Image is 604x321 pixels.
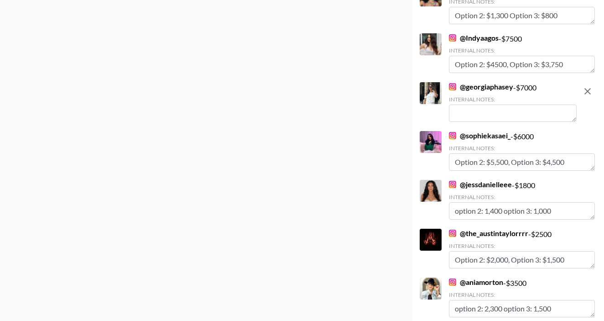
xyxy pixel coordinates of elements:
div: - $ 7000 [449,82,577,122]
img: Instagram [449,34,456,42]
textarea: Option 2: $2,000, Option 3: $1,500 [449,251,595,268]
div: - $ 6000 [449,131,595,171]
div: - $ 1800 [449,180,595,220]
div: - $ 7500 [449,33,595,73]
img: Instagram [449,132,456,139]
a: @the_austintaylorrrr [449,229,528,238]
a: @sophiekasaei_ [449,131,510,140]
div: Internal Notes: [449,47,595,54]
a: @jessdanielleee [449,180,512,189]
div: - $ 3500 [449,278,595,317]
textarea: Option 2: $5,500, Option 3: $4,500 [449,153,595,171]
div: Internal Notes: [449,291,595,298]
img: Instagram [449,181,456,188]
textarea: Option 2: $4500, Option 3: $3,750 [449,56,595,73]
img: Instagram [449,230,456,237]
textarea: option 2: 2,300 option 3: 1,500 [449,300,595,317]
img: Instagram [449,279,456,286]
div: Internal Notes: [449,96,577,103]
div: Internal Notes: [449,242,595,249]
div: Internal Notes: [449,145,595,152]
a: @Indyaagos [449,33,499,42]
a: @georgiaphasey [449,82,513,91]
img: Instagram [449,83,456,90]
div: Internal Notes: [449,194,595,200]
button: remove [578,82,597,100]
a: @aniamorton [449,278,503,287]
textarea: Option 2: $1,300 Option 3: $800 [449,7,595,24]
textarea: option 2: 1,400 option 3: 1,000 [449,202,595,220]
div: - $ 2500 [449,229,595,268]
